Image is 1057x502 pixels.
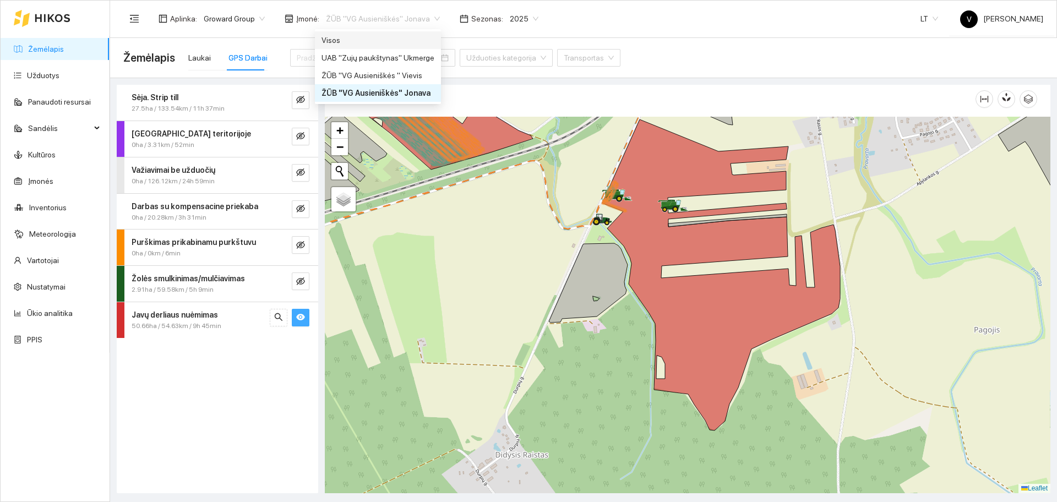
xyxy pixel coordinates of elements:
button: eye-invisible [292,164,309,182]
a: Layers [331,187,356,211]
a: Zoom out [331,139,348,155]
a: Vartotojai [27,256,59,265]
span: eye-invisible [296,95,305,106]
div: Žolės smulkinimas/mulčiavimas2.91ha / 59.58km / 5h 9mineye-invisible [117,266,318,302]
strong: Žolės smulkinimas/mulčiavimas [132,274,245,283]
span: menu-fold [129,14,139,24]
div: ŽŪB "VG Ausieniškės " Vievis [322,69,434,81]
div: Laukai [188,52,211,64]
span: Žemėlapis [123,49,175,67]
a: Inventorius [29,203,67,212]
a: Panaudoti resursai [28,97,91,106]
span: Sezonas : [471,13,503,25]
button: eye-invisible [292,128,309,145]
button: eye-invisible [292,236,309,254]
a: Ūkio analitika [27,309,73,318]
span: eye-invisible [296,168,305,178]
span: ŽŪB "VG Ausieniškės" Jonava [326,10,440,27]
span: layout [159,14,167,23]
span: 0ha / 20.28km / 3h 31min [132,212,206,223]
div: ŽŪB "VG Ausieniškės" Jonava [315,84,441,102]
div: Purškimas prikabinamu purkštuvu0ha / 0km / 6mineye-invisible [117,230,318,265]
button: Initiate a new search [331,163,348,179]
span: eye-invisible [296,204,305,215]
span: − [336,140,344,154]
span: search [274,313,283,323]
div: [GEOGRAPHIC_DATA] teritorijoje0ha / 3.31km / 52mineye-invisible [117,121,318,157]
a: Užduotys [27,71,59,80]
div: ŽŪB "VG Ausieniškės " Vievis [315,67,441,84]
span: + [336,123,344,137]
span: eye-invisible [296,277,305,287]
div: Javų derliaus nuėmimas50.66ha / 54.63km / 9h 45minsearcheye [117,302,318,338]
strong: Sėja. Strip till [132,93,178,102]
button: eye-invisible [292,91,309,109]
span: Aplinka : [170,13,197,25]
div: UAB "Zujų paukštynas" Ukmerge [322,52,434,64]
a: PPIS [27,335,42,344]
div: Sėja. Strip till27.5ha / 133.54km / 11h 37mineye-invisible [117,85,318,121]
span: eye-invisible [296,132,305,142]
span: 0ha / 0km / 6min [132,248,181,259]
span: 50.66ha / 54.63km / 9h 45min [132,321,221,331]
a: Kultūros [28,150,56,159]
div: Visos [322,34,434,46]
div: Važiavimai be užduočių0ha / 126.12km / 24h 59mineye-invisible [117,157,318,193]
strong: Purškimas prikabinamu purkštuvu [132,238,256,247]
div: GPS Darbai [228,52,268,64]
input: Pradžios data [297,52,359,64]
a: Meteorologija [29,230,76,238]
button: eye-invisible [292,272,309,290]
span: 0ha / 126.12km / 24h 59min [132,176,215,187]
a: Žemėlapis [28,45,64,53]
button: menu-fold [123,8,145,30]
span: Groward Group [204,10,265,27]
span: V [967,10,972,28]
span: [PERSON_NAME] [960,14,1043,23]
div: Žemėlapis [338,83,976,114]
strong: Javų derliaus nuėmimas [132,310,218,319]
span: calendar [460,14,468,23]
button: column-width [976,90,993,108]
a: Nustatymai [27,282,66,291]
span: 2.91ha / 59.58km / 5h 9min [132,285,214,295]
strong: [GEOGRAPHIC_DATA] teritorijoje [132,129,251,138]
span: 0ha / 3.31km / 52min [132,140,194,150]
span: eye-invisible [296,241,305,251]
span: 2025 [510,10,538,27]
div: Visos [315,31,441,49]
button: eye-invisible [292,200,309,218]
a: Įmonės [28,177,53,185]
span: column-width [976,95,993,103]
div: Darbas su kompensacine priekaba0ha / 20.28km / 3h 31mineye-invisible [117,194,318,230]
button: eye [292,309,309,326]
span: Įmonė : [296,13,319,25]
span: 27.5ha / 133.54km / 11h 37min [132,103,225,114]
button: search [270,309,287,326]
span: LT [920,10,938,27]
span: shop [285,14,293,23]
strong: Važiavimai be užduočių [132,166,215,174]
a: Zoom in [331,122,348,139]
div: UAB "Zujų paukštynas" Ukmerge [315,49,441,67]
strong: Darbas su kompensacine priekaba [132,202,258,211]
a: Leaflet [1021,484,1048,492]
div: ŽŪB "VG Ausieniškės" Jonava [322,87,434,99]
span: Sandėlis [28,117,91,139]
span: eye [296,313,305,323]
